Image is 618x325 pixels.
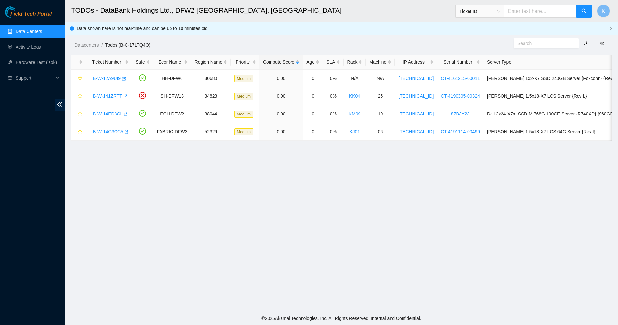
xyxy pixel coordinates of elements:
td: 0 [303,70,323,87]
span: Support [16,71,54,84]
button: download [579,38,593,49]
td: SH-DFW18 [153,87,191,105]
button: star [75,91,83,101]
button: star [75,73,83,83]
span: close [609,27,613,30]
a: B-W-12A9UI9 [93,76,121,81]
td: 38044 [191,105,231,123]
a: download [584,41,589,46]
span: / [101,42,103,48]
td: N/A [344,70,366,87]
img: Akamai Technologies [5,6,33,18]
a: [TECHNICAL_ID] [398,93,434,99]
span: Ticket ID [459,6,500,16]
td: 0% [323,105,343,123]
span: K [602,7,605,15]
td: 0 [303,123,323,141]
span: star [78,129,82,135]
span: check-circle [139,74,146,81]
td: 34823 [191,87,231,105]
a: Todos (B-C-17LTQ4O) [105,42,150,48]
td: N/A [366,70,395,87]
span: read [8,76,12,80]
span: Medium [234,111,253,118]
td: 0.00 [259,105,303,123]
a: KJ01 [349,129,360,134]
td: 52329 [191,123,231,141]
td: 0 [303,105,323,123]
td: 06 [366,123,395,141]
td: HH-DFW6 [153,70,191,87]
span: Medium [234,128,253,135]
td: 0.00 [259,123,303,141]
td: 0 [303,87,323,105]
span: eye [600,41,604,46]
span: star [78,94,82,99]
span: close-circle [139,92,146,99]
td: 0.00 [259,70,303,87]
a: B-W-14ED3CL [93,111,123,116]
a: 87DJY23 [451,111,470,116]
span: star [78,76,82,81]
button: K [597,5,610,17]
span: double-left [55,99,65,111]
a: Data Centers [16,29,42,34]
a: [TECHNICAL_ID] [398,111,434,116]
a: [TECHNICAL_ID] [398,76,434,81]
a: Activity Logs [16,44,41,49]
a: B-W-141ZRTT [93,93,122,99]
a: Datacenters [74,42,99,48]
td: 0% [323,123,343,141]
td: 0.00 [259,87,303,105]
span: check-circle [139,110,146,117]
a: KM09 [349,111,361,116]
input: Search [517,40,570,47]
a: CT-4161215-00011 [441,76,480,81]
span: check-circle [139,128,146,135]
a: Akamai TechnologiesField Tech Portal [5,12,52,20]
a: CT-4190305-00324 [441,93,480,99]
a: CT-4191114-00499 [441,129,480,134]
td: ECH-DFW2 [153,105,191,123]
a: B-W-14G3CC5 [93,129,123,134]
button: search [576,5,592,18]
td: 0% [323,87,343,105]
input: Enter text here... [504,5,577,18]
a: KK04 [349,93,360,99]
td: FABRIC-DFW3 [153,123,191,141]
td: 0% [323,70,343,87]
td: 25 [366,87,395,105]
button: star [75,109,83,119]
span: star [78,112,82,117]
a: [TECHNICAL_ID] [398,129,434,134]
span: Medium [234,93,253,100]
footer: © 2025 Akamai Technologies, Inc. All Rights Reserved. Internal and Confidential. [65,311,618,325]
td: 30680 [191,70,231,87]
span: search [581,8,587,15]
span: Medium [234,75,253,82]
button: star [75,126,83,137]
td: 10 [366,105,395,123]
button: close [609,27,613,31]
a: Hardware Test (isok) [16,60,57,65]
span: Field Tech Portal [10,11,52,17]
